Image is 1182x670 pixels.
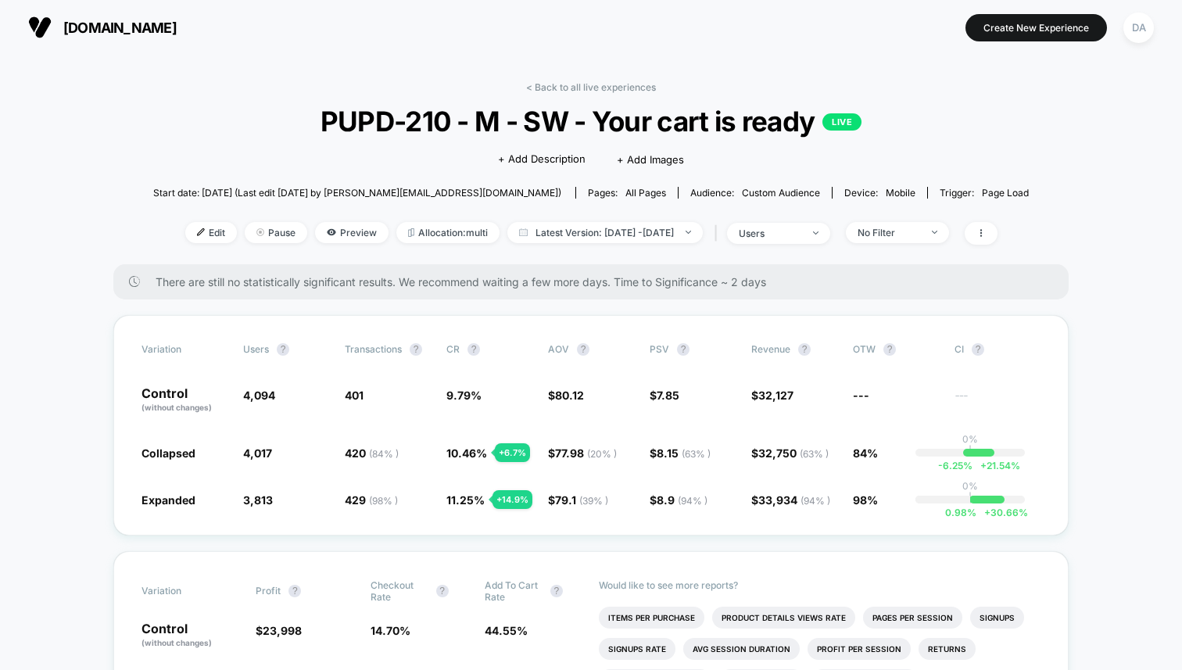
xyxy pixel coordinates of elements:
[853,446,878,460] span: 84%
[751,493,830,507] span: $
[492,490,532,509] div: + 14.9 %
[976,507,1028,518] span: 30.66 %
[853,389,869,402] span: ---
[955,391,1041,414] span: ---
[185,222,237,243] span: Edit
[625,187,666,199] span: all pages
[1123,13,1154,43] div: DA
[984,507,990,518] span: +
[579,495,608,507] span: ( 39 % )
[315,222,389,243] span: Preview
[141,387,227,414] p: Control
[243,446,272,460] span: 4,017
[739,228,801,239] div: users
[436,585,449,597] button: ?
[577,343,589,356] button: ?
[650,343,669,355] span: PSV
[141,493,195,507] span: Expanded
[141,446,195,460] span: Collapsed
[808,638,911,660] li: Profit Per Session
[751,343,790,355] span: Revenue
[758,446,829,460] span: 32,750
[801,495,830,507] span: ( 94 % )
[982,187,1029,199] span: Page Load
[369,495,398,507] span: ( 98 % )
[197,105,985,138] span: PUPD-210 - M - SW - Your cart is ready
[256,228,264,236] img: end
[751,389,793,402] span: $
[467,343,480,356] button: ?
[832,187,927,199] span: Device:
[938,460,972,471] span: -6.25 %
[682,448,711,460] span: ( 63 % )
[886,187,915,199] span: mobile
[446,389,482,402] span: 9.79 %
[969,492,972,503] p: |
[28,16,52,39] img: Visually logo
[940,187,1029,199] div: Trigger:
[288,585,301,597] button: ?
[495,443,530,462] div: + 6.7 %
[972,460,1020,471] span: 21.54 %
[345,493,398,507] span: 429
[446,493,485,507] span: 11.25 %
[972,343,984,356] button: ?
[141,343,227,356] span: Variation
[751,446,829,460] span: $
[243,343,269,355] span: users
[550,585,563,597] button: ?
[548,493,608,507] span: $
[23,15,181,40] button: [DOMAIN_NAME]
[371,624,410,637] span: 14.70 %
[277,343,289,356] button: ?
[63,20,177,36] span: [DOMAIN_NAME]
[800,448,829,460] span: ( 63 % )
[153,187,561,199] span: Start date: [DATE] (Last edit [DATE] by [PERSON_NAME][EMAIL_ADDRESS][DOMAIN_NAME])
[256,585,281,597] span: Profit
[690,187,820,199] div: Audience:
[758,493,830,507] span: 33,934
[141,579,227,603] span: Variation
[650,389,679,402] span: $
[446,343,460,355] span: CR
[853,343,939,356] span: OTW
[919,638,976,660] li: Returns
[650,493,707,507] span: $
[197,228,205,236] img: edit
[243,493,273,507] span: 3,813
[712,607,855,629] li: Product Details Views Rate
[683,638,800,660] li: Avg Session Duration
[969,445,972,457] p: |
[485,624,528,637] span: 44.55 %
[980,460,987,471] span: +
[657,493,707,507] span: 8.9
[813,231,818,235] img: end
[141,622,240,649] p: Control
[962,433,978,445] p: 0%
[410,343,422,356] button: ?
[256,624,302,637] span: $
[548,389,584,402] span: $
[955,343,1041,356] span: CI
[587,448,617,460] span: ( 20 % )
[345,446,399,460] span: 420
[526,81,656,93] a: < Back to all live experiences
[408,228,414,237] img: rebalance
[588,187,666,199] div: Pages:
[371,579,428,603] span: Checkout Rate
[617,153,684,166] span: + Add Images
[863,607,962,629] li: Pages Per Session
[263,624,302,637] span: 23,998
[657,389,679,402] span: 7.85
[156,275,1037,288] span: There are still no statistically significant results. We recommend waiting a few more days . Time...
[650,446,711,460] span: $
[883,343,896,356] button: ?
[519,228,528,236] img: calendar
[599,579,1041,591] p: Would like to see more reports?
[932,231,937,234] img: end
[548,343,569,355] span: AOV
[853,493,878,507] span: 98%
[798,343,811,356] button: ?
[345,389,364,402] span: 401
[686,231,691,234] img: end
